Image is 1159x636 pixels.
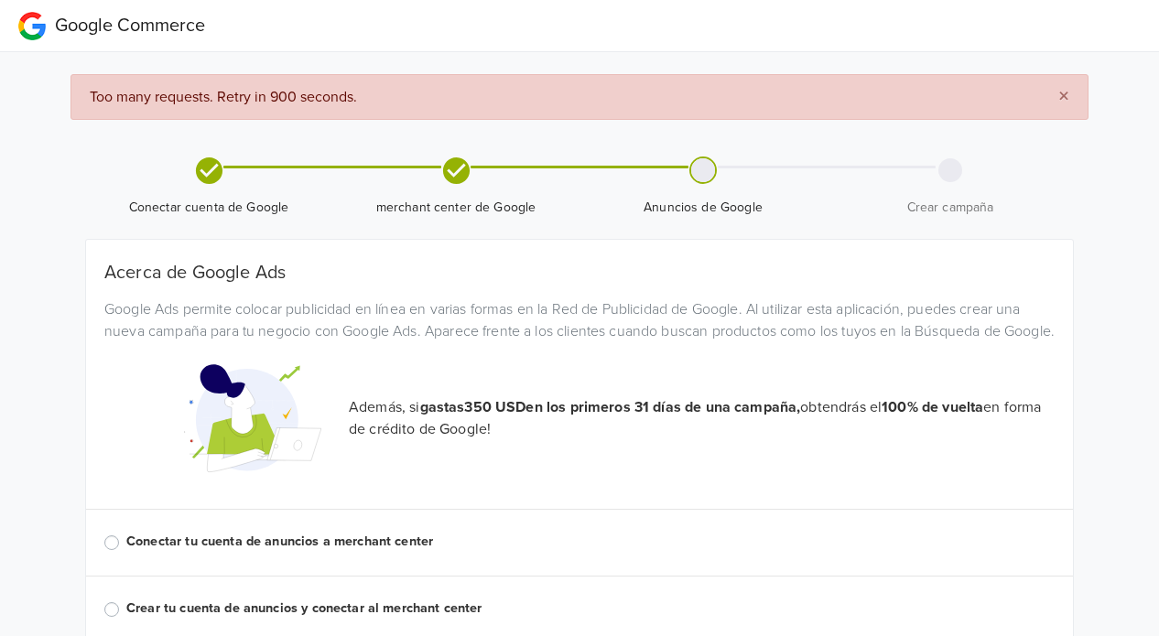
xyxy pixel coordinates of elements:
[126,532,1055,552] label: Conectar tu cuenta de anuncios a merchant center
[104,262,1055,284] h5: Acerca de Google Ads
[184,350,321,487] img: Google Promotional Codes
[1040,75,1088,119] button: Close
[92,199,325,217] span: Conectar cuenta de Google
[587,199,819,217] span: Anuncios de Google
[90,88,357,106] span: Too many requests. Retry in 900 seconds.
[882,398,983,416] strong: 100% de vuelta
[420,398,801,416] strong: gastas 350 USD en los primeros 31 días de una campaña,
[55,15,205,37] span: Google Commerce
[1058,83,1069,110] span: ×
[834,199,1067,217] span: Crear campaña
[340,199,572,217] span: merchant center de Google
[349,396,1055,440] p: Además, si obtendrás el en forma de crédito de Google!
[126,598,1055,619] label: Crear tu cuenta de anuncios y conectar al merchant center
[91,298,1068,342] div: Google Ads permite colocar publicidad en línea en varias formas en la Red de Publicidad de Google...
